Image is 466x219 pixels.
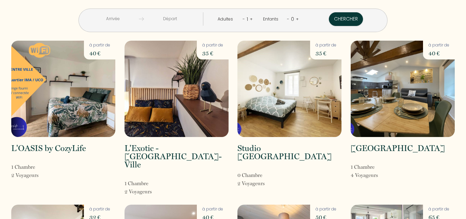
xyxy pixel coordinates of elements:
span: s [376,172,378,178]
p: 2 Voyageur [125,188,152,196]
a: + [250,16,253,22]
p: 1 Chambre [125,179,152,188]
div: 1 [245,14,250,25]
p: 1 Chambre [351,163,378,171]
span: s [150,189,152,195]
h2: L'Exotic - [GEOGRAPHIC_DATA]-Ville [125,144,229,169]
p: 4 Voyageur [351,171,378,179]
img: rental-image [351,41,455,137]
p: à partir de [428,42,449,49]
p: 40 € [428,49,449,58]
button: Chercher [329,12,363,26]
h2: Studio [GEOGRAPHIC_DATA] [237,144,341,161]
span: s [263,180,265,187]
span: s [37,172,39,178]
div: Adultes [218,16,235,23]
p: 40 € [89,49,110,58]
a: - [287,16,289,22]
p: 2 Voyageur [11,171,39,179]
p: à partir de [89,42,110,49]
p: 0 Chambre [237,171,265,179]
img: rental-image [237,41,341,137]
div: 0 [289,14,296,25]
h2: L'OASIS by CozyLife [11,144,86,152]
img: guests [139,16,144,22]
p: 1 Chambre [11,163,39,171]
p: à partir de [202,206,223,213]
div: Enfants [263,16,281,23]
input: Départ [144,12,196,26]
img: rental-image [11,41,115,137]
p: à partir de [202,42,223,49]
p: à partir de [316,42,336,49]
p: 35 € [202,49,223,58]
input: Arrivée [87,12,139,26]
p: à partir de [89,206,110,213]
p: à partir de [428,206,449,213]
p: 35 € [316,49,336,58]
a: - [243,16,245,22]
p: à partir de [316,206,336,213]
p: 2 Voyageur [237,179,265,188]
h2: [GEOGRAPHIC_DATA] [351,144,445,152]
a: + [296,16,299,22]
img: rental-image [125,41,229,137]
